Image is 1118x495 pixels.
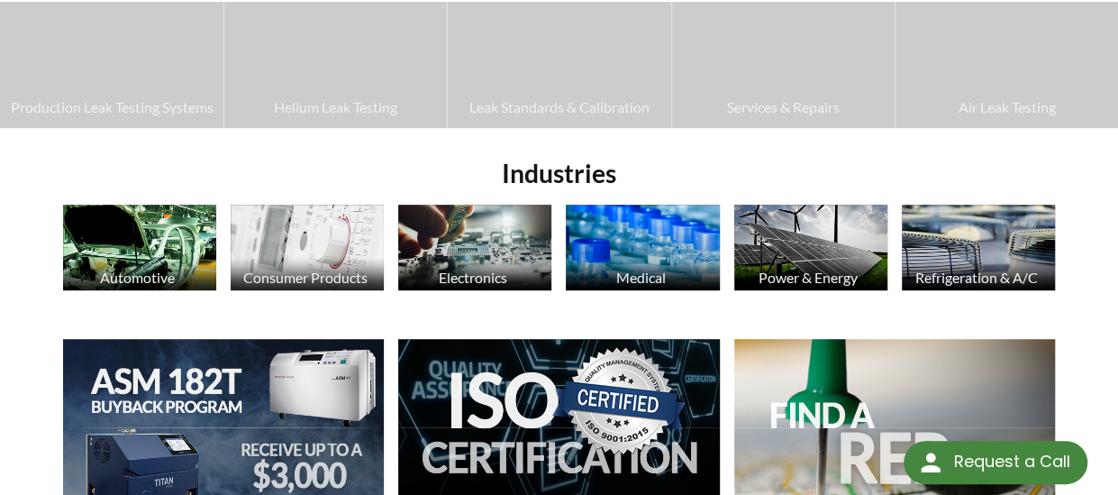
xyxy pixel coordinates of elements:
span: Services & Repairs [681,96,886,119]
span: Production Leak Testing Systems [9,96,214,119]
div: Consumer Products [228,269,382,286]
div: Power & Energy [732,269,886,286]
a: Air Leak Testing [895,2,1118,127]
img: Automotive Industry image [63,205,216,290]
div: Medical [563,269,717,286]
a: Medical Medicine Bottle image [566,205,719,296]
a: Helium Leak Testing [224,2,447,127]
span: Leak Standards & Calibration [457,96,661,119]
a: Consumer Products Consumer Products image [231,205,384,296]
a: Power & Energy Solar Panels image [734,205,887,296]
h2: Industries [56,157,1062,190]
a: Electronics Electronics image [398,205,551,296]
a: Services & Repairs [672,2,895,127]
span: Helium Leak Testing [233,96,438,119]
img: Consumer Products image [231,205,384,290]
span: Air Leak Testing [904,96,1109,119]
a: Refrigeration & A/C HVAC Products image [902,205,1055,296]
a: Automotive Automotive Industry image [63,205,216,296]
img: Medicine Bottle image [566,205,719,290]
img: Solar Panels image [734,205,887,290]
div: Request a Call [904,441,1087,484]
a: Leak Standards & Calibration [448,2,670,127]
div: Request a Call [953,441,1069,482]
div: Electronics [395,269,550,286]
img: HVAC Products image [902,205,1055,290]
div: Automotive [60,269,214,286]
div: Refrigeration & A/C [899,269,1053,286]
img: round button [916,448,945,477]
img: Electronics image [398,205,551,290]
